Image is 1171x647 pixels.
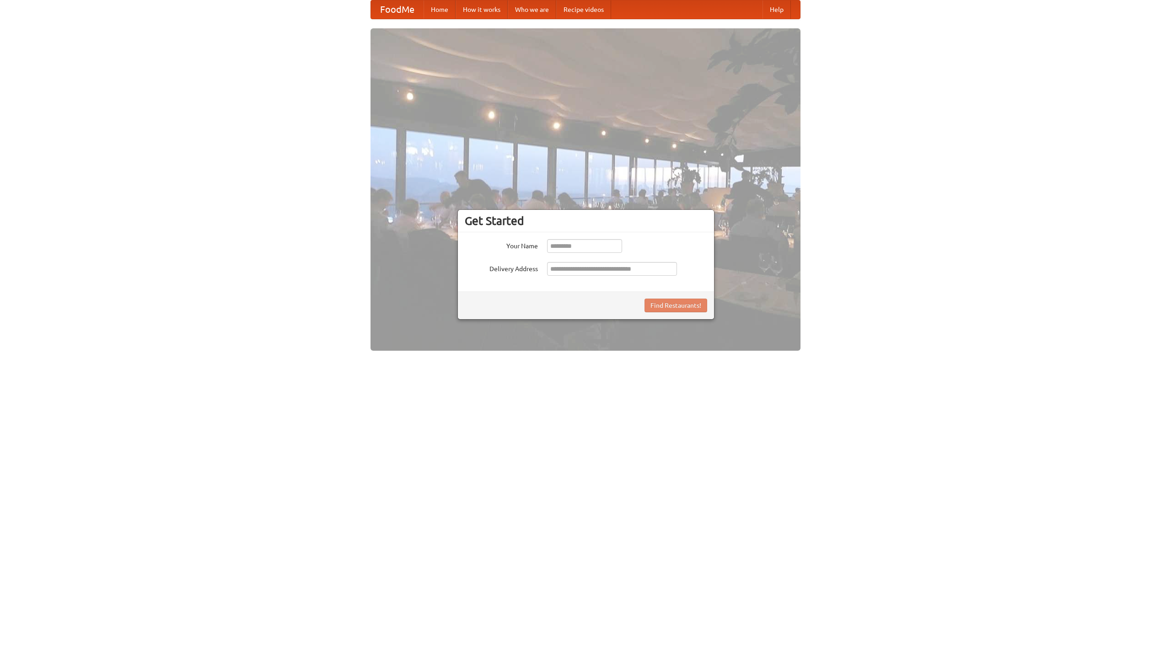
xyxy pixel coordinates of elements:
a: Who we are [508,0,556,19]
h3: Get Started [465,214,707,228]
a: Home [424,0,456,19]
a: Recipe videos [556,0,611,19]
label: Your Name [465,239,538,251]
button: Find Restaurants! [645,299,707,312]
a: How it works [456,0,508,19]
a: Help [763,0,791,19]
label: Delivery Address [465,262,538,273]
a: FoodMe [371,0,424,19]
